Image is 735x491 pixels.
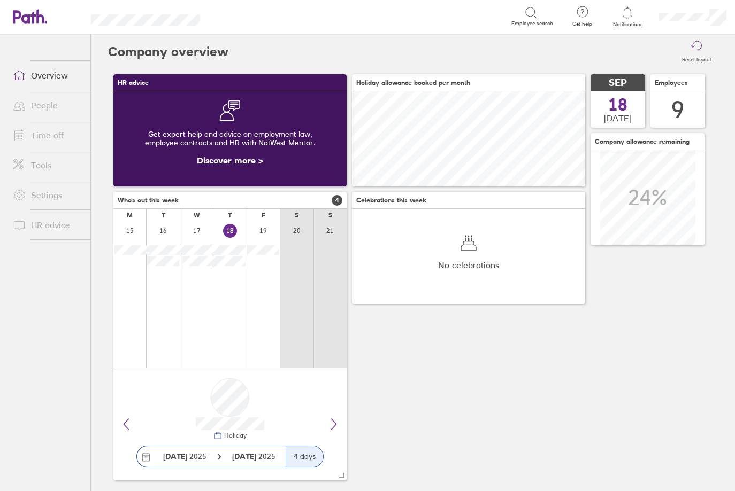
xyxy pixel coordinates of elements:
[194,212,200,219] div: W
[608,96,627,113] span: 18
[232,451,258,461] strong: [DATE]
[118,197,179,204] span: Who's out this week
[162,212,165,219] div: T
[4,65,90,86] a: Overview
[4,214,90,236] a: HR advice
[676,53,718,63] label: Reset layout
[610,5,645,28] a: Notifications
[286,446,323,467] div: 4 days
[118,79,149,87] span: HR advice
[295,212,298,219] div: S
[595,138,690,145] span: Company allowance remaining
[565,21,600,27] span: Get help
[4,124,90,146] a: Time off
[356,197,426,204] span: Celebrations this week
[222,432,247,439] div: Holiday
[671,96,684,123] div: 9
[197,155,263,166] a: Discover more >
[122,121,338,155] div: Get expert help and advice on employment law, employee contracts and HR with NatWest Mentor.
[108,35,228,69] h2: Company overview
[228,212,232,219] div: T
[163,451,187,461] strong: [DATE]
[4,154,90,176] a: Tools
[4,184,90,206] a: Settings
[655,79,688,87] span: Employees
[229,11,256,21] div: Search
[438,260,499,270] span: No celebrations
[604,113,632,123] span: [DATE]
[511,20,553,27] span: Employee search
[332,195,342,206] span: 4
[328,212,332,219] div: S
[127,212,133,219] div: M
[676,35,718,69] button: Reset layout
[609,77,627,89] span: SEP
[4,95,90,116] a: People
[356,79,470,87] span: Holiday allowance booked per month
[163,452,206,461] span: 2025
[610,21,645,28] span: Notifications
[232,452,275,461] span: 2025
[262,212,265,219] div: F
